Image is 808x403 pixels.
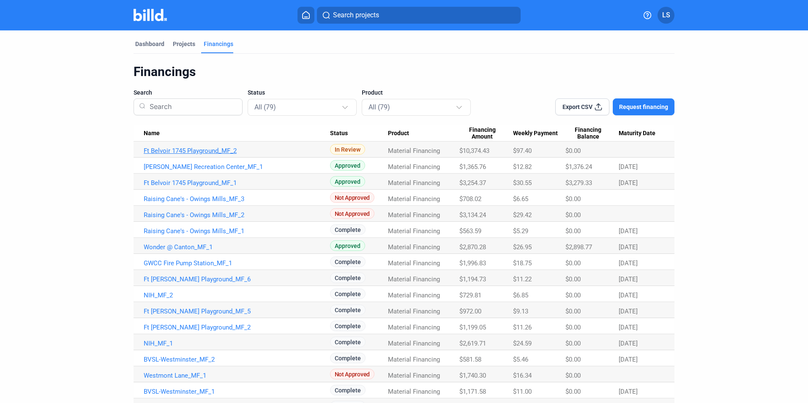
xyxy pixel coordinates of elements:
span: $1,171.58 [459,388,486,395]
span: $0.00 [565,291,581,299]
span: Complete [330,337,366,347]
span: Material Financing [388,195,440,203]
div: Maturity Date [619,130,664,137]
a: Ft Belvoir 1745 Playground_MF_1 [144,179,330,187]
button: Search projects [317,7,521,24]
span: [DATE] [619,227,638,235]
span: Not Approved [330,208,374,219]
span: Complete [330,353,366,363]
a: Raising Cane's - Owings Mills_MF_1 [144,227,330,235]
span: Material Financing [388,179,440,187]
span: $18.75 [513,259,532,267]
span: Approved [330,240,365,251]
span: Request financing [619,103,668,111]
span: Material Financing [388,372,440,379]
span: $3,279.33 [565,179,592,187]
span: $0.00 [565,211,581,219]
div: Financing Balance [565,126,619,141]
span: Material Financing [388,163,440,171]
span: Financing Amount [459,126,505,141]
button: Request financing [613,98,674,115]
mat-select-trigger: All (79) [369,103,390,111]
span: Complete [330,305,366,315]
span: $1,199.05 [459,324,486,331]
span: Complete [330,385,366,395]
span: $12.82 [513,163,532,171]
span: [DATE] [619,291,638,299]
a: NIH_MF_2 [144,291,330,299]
span: Material Financing [388,291,440,299]
span: Weekly Payment [513,130,558,137]
span: [DATE] [619,388,638,395]
span: $3,254.37 [459,179,486,187]
a: BVSL-Westminster_MF_1 [144,388,330,395]
span: $97.40 [513,147,532,155]
a: NIH_MF_1 [144,340,330,347]
span: Material Financing [388,227,440,235]
span: $24.59 [513,340,532,347]
button: LS [658,7,674,24]
span: Status [248,88,265,97]
span: [DATE] [619,275,638,283]
span: $2,870.28 [459,243,486,251]
span: $0.00 [565,227,581,235]
span: [DATE] [619,356,638,363]
div: Financings [204,40,233,48]
input: Search [146,96,237,118]
span: Material Financing [388,275,440,283]
span: LS [662,10,670,20]
span: $708.02 [459,195,481,203]
a: GWCC Fire Pump Station_MF_1 [144,259,330,267]
span: $1,740.30 [459,372,486,379]
a: Ft [PERSON_NAME] Playground_MF_2 [144,324,330,331]
span: $5.29 [513,227,528,235]
span: $11.00 [513,388,532,395]
span: $1,996.83 [459,259,486,267]
span: $11.26 [513,324,532,331]
div: Status [330,130,388,137]
span: $29.42 [513,211,532,219]
span: Search [134,88,152,97]
span: Material Financing [388,340,440,347]
span: Material Financing [388,259,440,267]
span: [DATE] [619,340,638,347]
span: $0.00 [565,356,581,363]
span: $0.00 [565,388,581,395]
a: BVSL-Westminster_MF_2 [144,356,330,363]
span: Product [362,88,383,97]
span: Material Financing [388,356,440,363]
span: Not Approved [330,369,374,379]
span: Product [388,130,409,137]
span: $0.00 [565,308,581,315]
a: Ft [PERSON_NAME] Playground_MF_6 [144,275,330,283]
div: Weekly Payment [513,130,565,137]
span: $26.95 [513,243,532,251]
span: Complete [330,224,366,235]
span: [DATE] [619,163,638,171]
span: $2,619.71 [459,340,486,347]
span: Status [330,130,348,137]
span: $0.00 [565,275,581,283]
a: Wonder @ Canton_MF_1 [144,243,330,251]
a: Ft Belvoir 1745 Playground_MF_2 [144,147,330,155]
a: Westmont Lane_MF_1 [144,372,330,379]
div: Dashboard [135,40,164,48]
span: Search projects [333,10,379,20]
span: $6.65 [513,195,528,203]
span: Complete [330,272,366,283]
span: Approved [330,160,365,171]
span: [DATE] [619,324,638,331]
a: [PERSON_NAME] Recreation Center_MF_1 [144,163,330,171]
span: [DATE] [619,259,638,267]
span: Maturity Date [619,130,655,137]
span: $6.85 [513,291,528,299]
div: Projects [173,40,195,48]
span: $729.81 [459,291,481,299]
div: Product [388,130,459,137]
mat-select-trigger: All (79) [254,103,276,111]
span: $9.13 [513,308,528,315]
span: $1,376.24 [565,163,592,171]
span: Export CSV [562,103,592,111]
a: Raising Cane's - Owings Mills_MF_3 [144,195,330,203]
span: Complete [330,289,366,299]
